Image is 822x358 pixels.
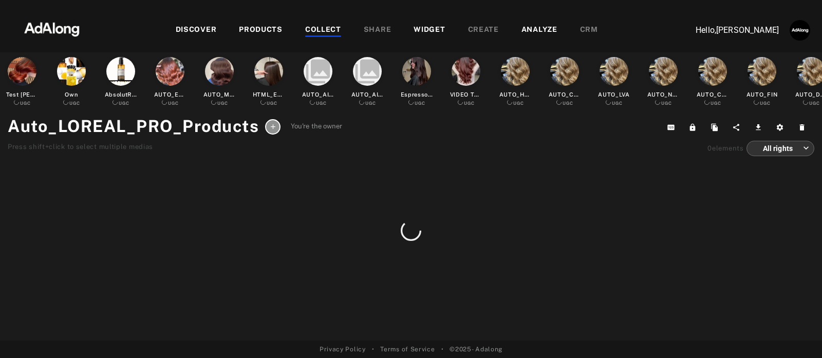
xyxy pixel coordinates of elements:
button: Delete this collection [793,120,815,135]
div: UGC [754,100,771,107]
div: DISCOVER [176,24,217,36]
div: Espresso Brunette [401,90,433,99]
button: Lock from editing [683,120,705,135]
span: • [441,345,444,354]
div: AUTO_LVA [598,90,630,99]
div: UGC [162,100,179,107]
div: AUTO_CZE [549,90,581,99]
div: COLLECT [305,24,341,36]
div: Own [65,90,78,99]
div: ANALYZE [521,24,557,36]
div: AbsolutRepair [105,90,137,99]
img: AATXAJzUJh5t706S9lc_3n6z7NVUglPkrjZIexBIJ3ug=s96-c [790,20,810,41]
i: collections [304,57,332,86]
div: AUTO_AIRLIGHT_PRO_COMB [302,90,334,99]
div: Test [PERSON_NAME] [6,90,39,99]
p: Hello, [PERSON_NAME] [676,24,779,36]
div: VIDEO TEST [450,90,482,99]
div: UGC [113,100,129,107]
span: • [372,345,375,354]
div: Press shift+click to select multiple medias [8,142,343,152]
div: AUTO_AIRLIGHT_PRO [351,90,384,99]
div: AUTO_NZL [647,90,680,99]
div: AUTO_FIN [746,90,778,99]
div: UGC [507,100,524,107]
button: Settings [771,120,793,135]
div: HTML_Espresso_Brunette [253,90,285,99]
img: 63233d7d88ed69de3c212112c67096b6.png [7,13,97,44]
div: UGC [260,100,277,107]
div: AUTO_CHL [697,90,729,99]
div: UGC [458,100,475,107]
a: Terms of Service [380,345,435,354]
div: UGC [803,100,820,107]
button: Share [727,120,749,135]
div: UGC [359,100,376,107]
a: Privacy Policy [320,345,366,354]
span: © 2025 - Adalong [450,345,502,354]
div: UGC [655,100,672,107]
div: UGC [14,100,31,107]
div: WIDGET [414,24,445,36]
div: AUTO_HUN [499,90,532,99]
div: UGC [63,100,80,107]
div: UGC [606,100,623,107]
div: AUTO_ESPRESSO_BRUNETTE [154,90,186,99]
div: All rights [756,135,809,162]
div: PRODUCTS [239,24,283,36]
div: CRM [580,24,598,36]
div: CREATE [468,24,499,36]
div: UGC [408,100,425,107]
div: elements [707,143,743,154]
button: Account settings [787,17,813,43]
button: Copy collection ID [662,120,684,135]
i: collections [353,57,382,86]
div: UGC [310,100,327,107]
button: Download [749,120,771,135]
span: 0 [707,144,712,152]
div: AUTO_METAL_DETOX_2025 [203,90,236,99]
button: Duplicate collection [705,120,727,135]
div: UGC [211,100,228,107]
div: UGC [556,100,573,107]
span: You're the owner [291,121,343,131]
h1: Auto_LOREAL_PRO_Products [8,114,259,139]
div: SHARE [364,24,391,36]
div: UGC [704,100,721,107]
